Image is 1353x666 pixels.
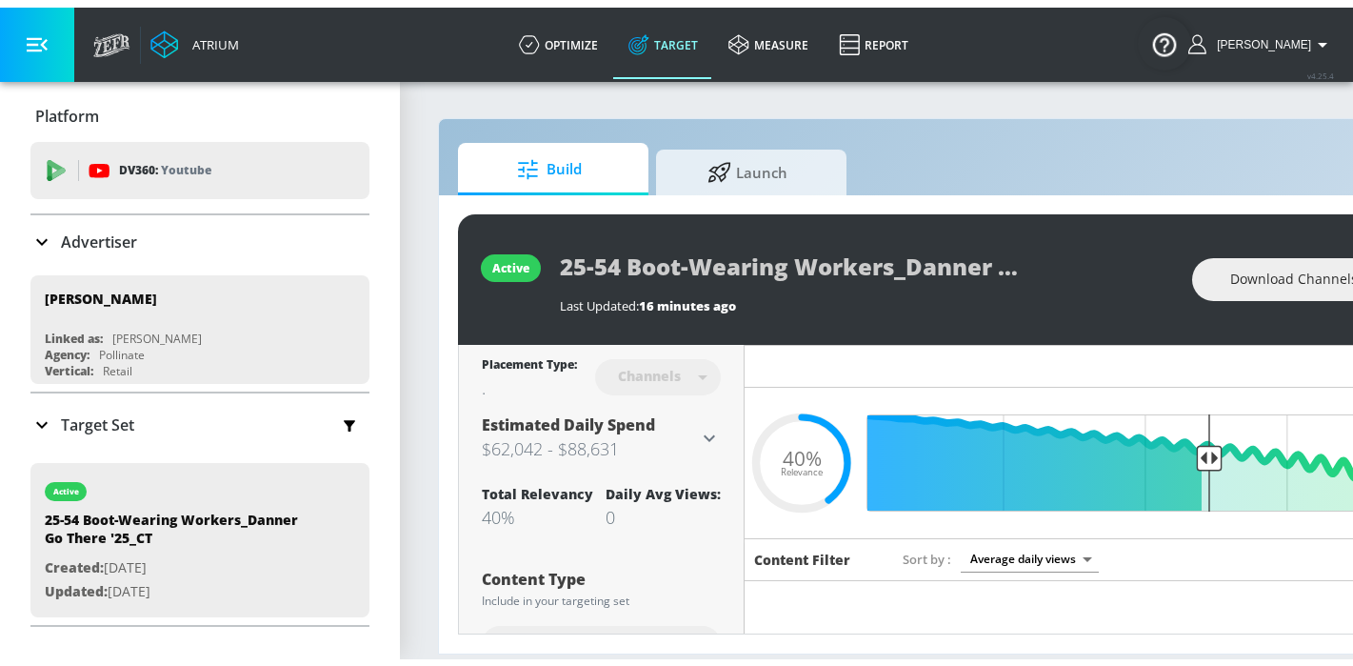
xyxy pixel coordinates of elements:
[482,498,593,521] div: 40%
[45,573,311,596] p: [DATE]
[1188,26,1334,49] button: [PERSON_NAME]
[45,282,157,300] div: [PERSON_NAME]
[185,29,239,46] div: Atrium
[482,407,655,428] span: Estimated Daily Spend
[606,477,721,495] div: Daily Avg Views:
[639,290,736,307] span: 16 minutes ago
[1307,63,1334,73] span: v 4.25.4
[961,538,1099,564] div: Average daily views
[45,551,104,569] span: Created:
[606,498,721,521] div: 0
[112,323,202,339] div: [PERSON_NAME]
[713,3,824,71] a: measure
[30,208,369,261] div: Advertiser
[477,139,622,185] span: Build
[30,134,369,192] div: DV360: Youtube
[30,455,369,610] div: active25-54 Boot-Wearing Workers_Danner Go There '25_CTCreated:[DATE]Updated:[DATE]
[45,323,103,339] div: Linked as:
[824,3,924,71] a: Report
[482,428,698,454] h3: $62,042 - $88,631
[903,543,951,560] span: Sort by
[45,355,93,372] div: Vertical:
[30,82,369,135] div: Platform
[45,339,90,355] div: Agency:
[103,355,132,372] div: Retail
[482,407,721,454] div: Estimated Daily Spend$62,042 - $88,631
[1138,10,1191,63] button: Open Resource Center
[492,252,529,269] div: active
[30,386,369,449] div: Target Set
[613,3,713,71] a: Target
[35,98,99,119] p: Platform
[161,152,211,172] p: Youtube
[150,23,239,51] a: Atrium
[61,407,134,428] p: Target Set
[482,588,721,599] div: Include in your targeting set
[560,290,1173,307] div: Last Updated:
[30,268,369,376] div: [PERSON_NAME]Linked as:[PERSON_NAME]Agency:PollinateVertical:Retail
[45,503,311,549] div: 25-54 Boot-Wearing Workers_Danner Go There '25_CT
[754,543,850,561] h6: Content Filter
[675,142,820,188] span: Launch
[504,3,613,71] a: optimize
[61,224,137,245] p: Advertiser
[1209,30,1311,44] span: login as: Heather.Aleksis@zefr.com
[781,460,823,470] span: Relevance
[53,479,79,489] div: active
[45,575,108,593] span: Updated:
[482,477,593,495] div: Total Relevancy
[119,152,211,173] p: DV360:
[99,339,145,355] div: Pollinate
[482,564,721,579] div: Content Type
[783,440,822,460] span: 40%
[608,360,690,376] div: Channels
[482,349,577,369] div: Placement Type:
[45,549,311,573] p: [DATE]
